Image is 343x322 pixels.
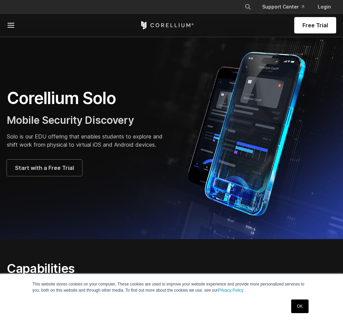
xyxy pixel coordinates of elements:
p: This website stores cookies on your computer. These cookies are used to improve your website expe... [32,281,311,293]
span: Mobile Security Discovery [7,114,134,126]
a: Free Trial [294,17,336,33]
button: Search [242,1,254,13]
h2: Capabilities [7,261,222,276]
a: OK [291,299,309,313]
a: Login [312,1,336,13]
a: Start with a Free Trial [7,160,82,176]
img: Corellium Solo for mobile app security solutions [178,47,325,217]
a: Support Center [257,1,310,13]
span: Start with a Free Trial [15,164,74,172]
div: Navigation Menu [239,1,336,13]
a: Privacy Policy. [218,288,244,293]
span: Free Trial [302,21,328,29]
p: Solo is our EDU offering that enables students to explore and shift work from physical to virtual... [7,132,165,149]
a: Corellium Home [140,21,194,29]
h1: Corellium Solo [7,88,165,108]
